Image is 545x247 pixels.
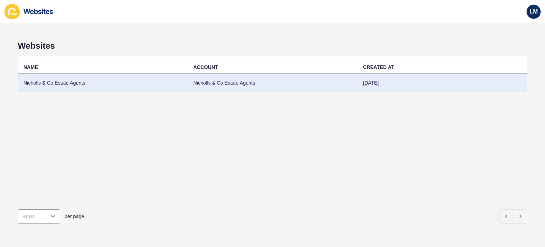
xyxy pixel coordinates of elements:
span: LM [529,8,538,15]
div: ACCOUNT [193,64,218,71]
div: open menu [18,209,60,224]
div: NAME [23,64,38,71]
span: per page [65,213,84,220]
div: CREATED AT [363,64,394,71]
td: Nicholls & Co Estate Agents [18,74,188,92]
h1: Websites [18,41,527,51]
td: [DATE] [357,74,527,92]
td: Nicholls & Co Estate Agents [188,74,358,92]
